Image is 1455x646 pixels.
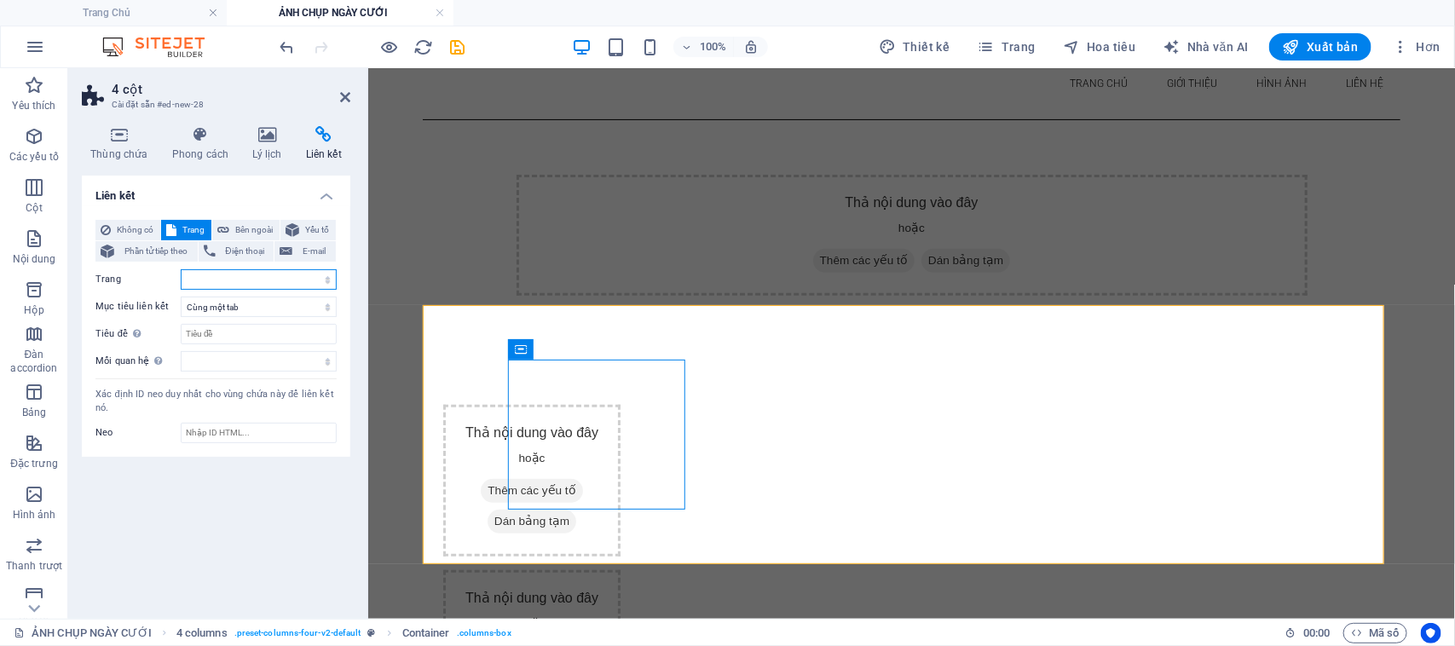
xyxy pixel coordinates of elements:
[1370,626,1400,639] font: Mã số
[1002,40,1036,54] font: Trang
[9,151,59,163] font: Các yếu tố
[1385,33,1447,61] button: Hơn
[181,324,337,344] input: Tiêu đề
[172,148,228,160] font: Phong cách
[1307,40,1358,54] font: Xuất bản
[95,241,198,262] button: Phần tử tiếp theo
[32,626,152,639] font: ẢNH CHỤP NGÀY CƯỚI
[90,148,147,160] font: Thùng chứa
[673,37,734,57] button: 100%
[12,100,55,112] font: Yêu thích
[971,33,1042,61] button: Trang
[278,37,297,57] i: Undo: Change link (Ctrl+Z)
[743,39,759,55] i: Khi thay đổi kích thước, tự động điều chỉnh mức thu phóng để phù hợp với thiết bị đã chọn.
[6,560,62,572] font: Thanh trượt
[10,349,57,374] font: Đàn accordion
[1087,40,1135,54] font: Hoa tiêu
[234,623,361,643] span: . preset-columns-four-v2-default
[119,416,207,429] font: Thêm các yếu tố
[306,148,342,160] font: Liên kết
[83,7,130,19] font: Trang Chủ
[872,33,957,61] div: Thiết kế (Ctrl+Alt+Y)
[279,7,388,19] font: ẢNH CHỤP NGÀY CƯỚI
[447,37,468,57] button: cứu
[402,623,450,643] span: Click to select. Double-click to edit
[95,274,121,285] font: Trang
[1303,626,1330,639] font: 00:00
[126,447,201,459] font: Dán bảng tạm
[14,623,152,643] a: Nhấp để hủy lựa chọn. Nhấp đúp để mở Trang
[26,202,42,214] font: Cột
[183,225,205,234] font: Trang
[95,355,150,366] font: Mối quan hệ
[118,225,154,234] font: Không có
[560,186,635,199] font: Dán bảng tạm
[24,304,43,316] font: Hộp
[414,37,434,57] i: Tải lại trang
[274,241,336,262] button: E-mail
[452,186,540,199] font: Thêm các yếu tố
[303,246,326,256] font: E-mail
[379,37,400,57] button: Nhấp vào đây để thoát khỏi chế độ xem trước và tiếp tục chỉnh sửa
[457,623,511,643] span: . columns-box
[13,509,56,521] font: Hình ảnh
[1187,40,1249,54] font: Nhà văn AI
[236,225,274,234] font: Bên ngoài
[903,40,950,54] font: Thiết kế
[413,37,434,57] button: tải lại
[1417,40,1441,54] font: Hơn
[1269,33,1372,61] button: Xuất bản
[252,148,281,160] font: Lý lịch
[277,37,297,57] button: hoàn tác
[95,328,128,339] font: Tiêu đề
[212,220,280,240] button: Bên ngoài
[95,389,334,414] font: Xác định ID neo duy nhất cho vùng chứa này để liên kết nó.
[22,407,46,418] font: Bảng
[306,225,330,234] font: Yếu tố
[95,189,135,202] font: Liên kết
[10,458,58,470] font: Đặc trưng
[112,82,142,97] font: 4 cột
[181,423,337,443] input: Nhập ID HTML...
[1056,33,1143,61] button: Hoa tiêu
[1157,33,1256,61] button: Nhà văn AI
[225,246,263,256] font: Điện thoại
[98,37,226,57] img: Logo biên tập viên
[1343,623,1407,643] button: Mã số
[1285,623,1331,643] h6: Thời gian phiên họp
[872,33,957,61] button: Thiết kế
[13,253,56,265] font: Nội dung
[95,220,160,240] button: Không có
[199,241,274,262] button: Điện thoại
[95,427,113,438] font: Neo
[1421,623,1441,643] button: Người dùng trung tâm
[176,623,228,643] span: Click to select. Double-click to edit
[95,301,169,312] font: Mục tiêu liên kết
[161,220,211,240] button: Trang
[368,628,376,637] i: This element is a customizable preset
[280,220,336,240] button: Yếu tố
[176,623,511,643] nav: vụn bánh mì
[448,37,468,57] i: Lưu (Ctrl+S)
[112,100,205,109] font: Cài đặt sẵn #ed-new-28
[700,40,726,53] font: 100%
[124,246,188,256] font: Phần tử tiếp theo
